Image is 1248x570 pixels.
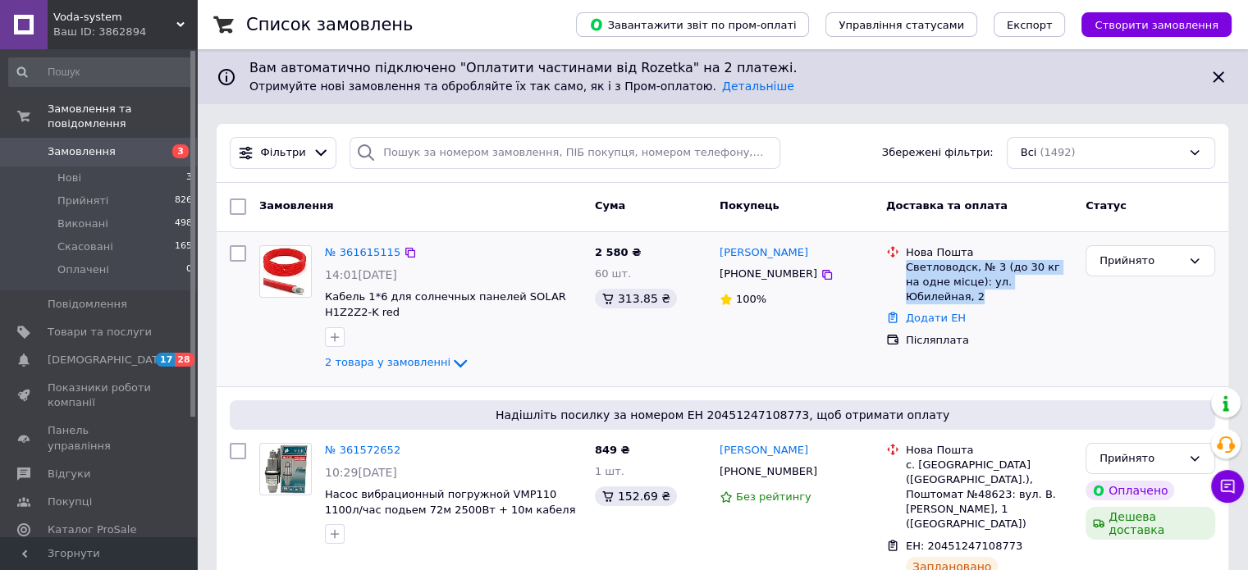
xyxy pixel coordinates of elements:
span: Доставка та оплата [886,199,1008,212]
a: № 361572652 [325,444,400,456]
span: 60 шт. [595,267,631,280]
span: 3 [172,144,189,158]
span: Прийняті [57,194,108,208]
span: Фільтри [261,145,306,161]
span: (1492) [1040,146,1075,158]
img: Фото товару [260,246,311,297]
span: 10:29[DATE] [325,466,397,479]
div: Нова Пошта [906,443,1072,458]
span: Надішліть посилку за номером ЕН 20451247108773, щоб отримати оплату [236,407,1209,423]
span: Повідомлення [48,297,127,312]
a: Насос вибрационный погружной VMP110 1100л/час подьем 72м 2500Вт + 10м кабеля верхний забор [325,488,575,531]
span: 17 [156,353,175,367]
span: Нові [57,171,81,185]
span: [DEMOGRAPHIC_DATA] [48,353,169,367]
button: Експорт [994,12,1066,37]
span: Збережені фільтри: [882,145,994,161]
span: Панель управління [48,423,152,453]
span: Управління статусами [839,19,964,31]
span: 826 [175,194,192,208]
span: 3 [186,171,192,185]
a: Детальніше [722,80,794,93]
span: Покупець [720,199,779,212]
input: Пошук [8,57,194,87]
a: [PERSON_NAME] [720,245,808,261]
div: Дешева доставка [1086,507,1215,540]
a: № 361615115 [325,246,400,258]
div: [PHONE_NUMBER] [716,263,821,285]
span: Відгуки [48,467,90,481]
span: Створити замовлення [1095,19,1218,31]
input: Пошук за номером замовлення, ПІБ покупця, номером телефону, Email, номером накладної [350,137,780,169]
span: 0 [186,262,192,277]
div: Прийнято [1099,253,1182,270]
a: Фото товару [259,245,312,298]
span: Замовлення [259,199,333,212]
span: Скасовані [57,239,113,254]
span: 849 ₴ [595,444,630,456]
span: Вам автоматично підключено "Оплатити частинами від Rozetka" на 2 платежі. [249,59,1195,78]
button: Управління статусами [825,12,977,37]
span: 498 [175,217,192,231]
span: Експорт [1007,19,1053,31]
span: Покупці [48,495,92,509]
span: Товари та послуги [48,325,152,340]
a: 2 товара у замовленні [325,356,470,368]
span: Виконані [57,217,108,231]
span: 28 [175,353,194,367]
span: 1 шт. [595,465,624,477]
a: Фото товару [259,443,312,495]
div: [PHONE_NUMBER] [716,461,821,482]
span: 2 товара у замовленні [325,356,450,368]
div: Післяплата [906,333,1072,348]
div: Нова Пошта [906,245,1072,260]
span: ЕН: 20451247108773 [906,540,1022,552]
div: Светловодск, № 3 (до 30 кг на одне місце): ул. Юбилейная, 2 [906,260,1072,305]
h1: Список замовлень [246,15,413,34]
span: Отримуйте нові замовлення та обробляйте їх так само, як і з Пром-оплатою. [249,80,794,93]
button: Чат з покупцем [1211,470,1244,503]
button: Створити замовлення [1081,12,1232,37]
div: Прийнято [1099,450,1182,467]
span: Без рейтингу [736,490,811,503]
span: 14:01[DATE] [325,268,397,281]
a: [PERSON_NAME] [720,443,808,458]
span: Voda-system [53,10,176,25]
span: Завантажити звіт по пром-оплаті [589,17,796,32]
span: Каталог ProSale [48,522,136,537]
div: Ваш ID: 3862894 [53,25,197,39]
a: Кабель 1*6 для солнечных панелей SOLAR H1Z2Z2-K red [325,290,566,318]
span: Всі [1021,145,1037,161]
div: с. [GEOGRAPHIC_DATA] ([GEOGRAPHIC_DATA].), Поштомат №48623: вул. В. [PERSON_NAME], 1 ([GEOGRAPHIC... [906,458,1072,532]
span: Cума [595,199,625,212]
img: Фото товару [260,444,311,495]
span: Показники роботи компанії [48,381,152,410]
span: Замовлення та повідомлення [48,102,197,131]
span: 2 580 ₴ [595,246,641,258]
span: 100% [736,293,766,305]
span: Статус [1086,199,1127,212]
a: Додати ЕН [906,312,966,324]
span: Оплачені [57,262,109,277]
span: Замовлення [48,144,116,159]
div: Оплачено [1086,481,1174,500]
a: Створити замовлення [1065,18,1232,30]
button: Завантажити звіт по пром-оплаті [576,12,809,37]
div: 313.85 ₴ [595,289,677,308]
span: 165 [175,239,192,254]
div: 152.69 ₴ [595,486,677,506]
